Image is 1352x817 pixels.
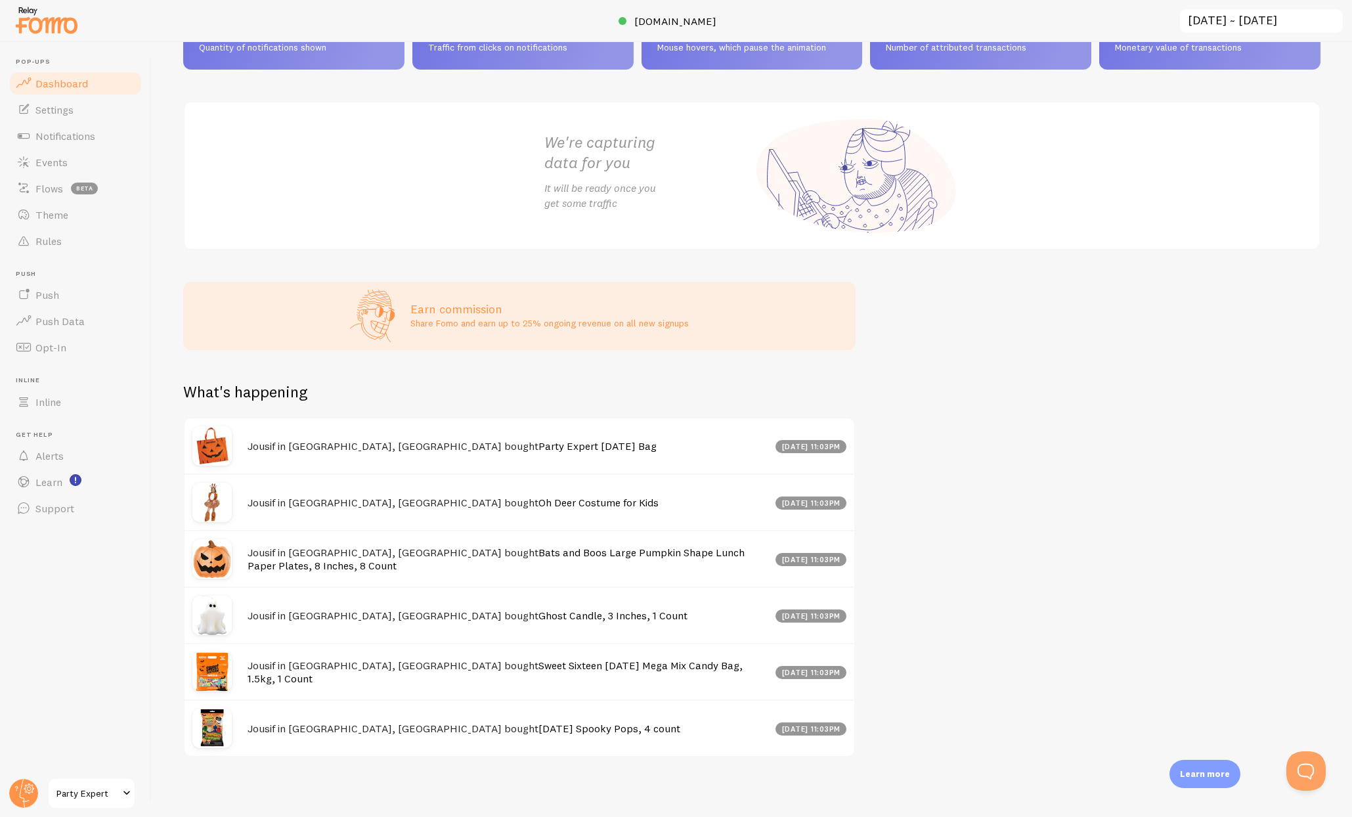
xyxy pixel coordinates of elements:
a: Rules [8,228,143,254]
a: Sweet Sixteen [DATE] Mega Mix Candy Bag, 1.5kg, 1 Count [248,659,743,686]
h4: Jousif in [GEOGRAPHIC_DATA], [GEOGRAPHIC_DATA] bought [248,609,768,623]
a: Notifications [8,123,143,149]
p: Share Fomo and earn up to 25% ongoing revenue on all new signups [410,317,689,330]
h2: We're capturing data for you [544,132,752,173]
a: Learn [8,469,143,495]
h4: Jousif in [GEOGRAPHIC_DATA], [GEOGRAPHIC_DATA] bought [248,546,768,573]
h4: Jousif in [GEOGRAPHIC_DATA], [GEOGRAPHIC_DATA] bought [248,659,768,686]
span: Support [35,502,74,515]
img: fomo-relay-logo-orange.svg [14,3,79,37]
a: Opt-In [8,334,143,361]
div: [DATE] 11:03pm [775,553,846,566]
span: Flows [35,182,63,195]
a: Inline [8,389,143,415]
span: Party Expert [56,785,119,801]
span: Opt-In [35,341,66,354]
span: Number of attributed transactions [886,42,1076,54]
div: [DATE] 11:03pm [775,609,846,623]
span: Pop-ups [16,58,143,66]
span: Alerts [35,449,64,462]
h4: Jousif in [GEOGRAPHIC_DATA], [GEOGRAPHIC_DATA] bought [248,439,768,453]
span: Mouse hovers, which pause the animation [657,42,847,54]
span: Events [35,156,68,169]
span: Dashboard [35,77,88,90]
span: Rules [35,234,62,248]
iframe: Help Scout Beacon - Open [1286,751,1326,791]
a: Alerts [8,443,143,469]
span: Get Help [16,431,143,439]
span: Inline [35,395,61,408]
a: Bats and Boos Large Pumpkin Shape Lunch Paper Plates, 8 Inches, 8 Count [248,546,745,573]
div: [DATE] 11:03pm [775,666,846,679]
a: Ghost Candle, 3 Inches, 1 Count [538,609,687,622]
h4: Jousif in [GEOGRAPHIC_DATA], [GEOGRAPHIC_DATA] bought [248,496,768,510]
a: Support [8,495,143,521]
a: Push [8,282,143,308]
a: Push Data [8,308,143,334]
p: Learn more [1180,768,1230,780]
a: Theme [8,202,143,228]
a: Flows beta [8,175,143,202]
a: Events [8,149,143,175]
span: Theme [35,208,68,221]
div: [DATE] 11:03pm [775,440,846,453]
h2: What's happening [183,382,307,402]
span: Push Data [35,315,85,328]
div: Learn more [1169,760,1240,788]
a: Settings [8,97,143,123]
span: Quantity of notifications shown [199,42,389,54]
a: Party Expert [47,778,136,809]
h4: Jousif in [GEOGRAPHIC_DATA], [GEOGRAPHIC_DATA] bought [248,722,768,736]
span: Push [16,270,143,278]
span: Settings [35,103,74,116]
span: Inline [16,376,143,385]
div: [DATE] 11:03pm [775,497,846,510]
span: Learn [35,475,62,489]
a: Party Expert [DATE] Bag [538,439,657,453]
span: Notifications [35,129,95,143]
a: Oh Deer Costume for Kids [538,496,659,509]
span: Push [35,288,59,301]
p: It will be ready once you get some traffic [544,181,752,211]
a: [DATE] Spooky Pops, 4 count [538,722,680,735]
svg: <p>Watch New Feature Tutorials!</p> [70,474,81,486]
div: [DATE] 11:03pm [775,722,846,736]
span: Traffic from clicks on notifications [428,42,618,54]
h3: Earn commission [410,301,689,317]
a: Dashboard [8,70,143,97]
span: Monetary value of transactions [1115,42,1305,54]
span: beta [71,183,98,194]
